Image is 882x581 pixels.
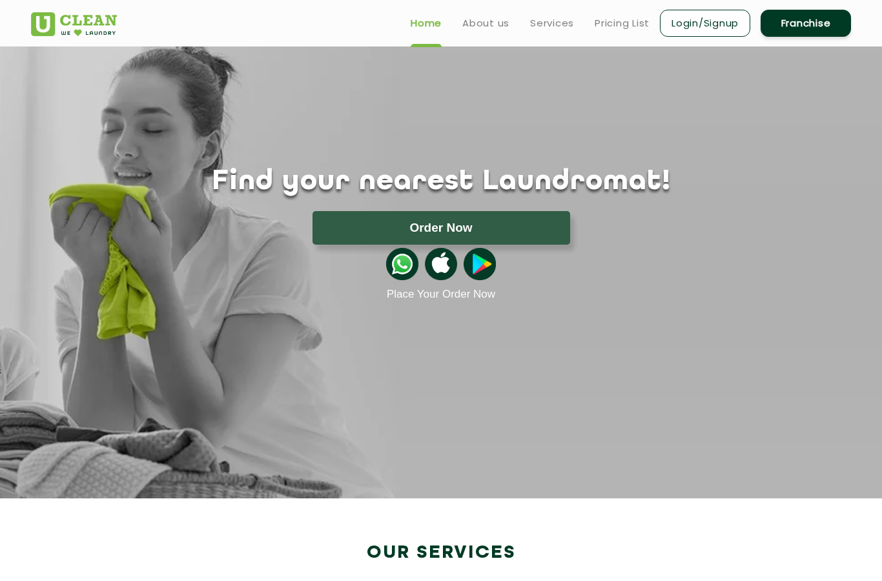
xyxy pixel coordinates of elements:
img: UClean Laundry and Dry Cleaning [31,12,117,36]
a: Services [530,15,574,31]
img: playstoreicon.png [464,248,496,280]
a: Login/Signup [660,10,750,37]
img: apple-icon.png [425,248,457,280]
h1: Find your nearest Laundromat! [21,166,861,198]
a: About us [462,15,509,31]
a: Pricing List [595,15,650,31]
a: Home [411,15,442,31]
h2: Our Services [31,542,851,564]
a: Franchise [761,10,851,37]
a: Place Your Order Now [387,288,495,301]
button: Order Now [313,211,570,245]
img: whatsappicon.png [386,248,418,280]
